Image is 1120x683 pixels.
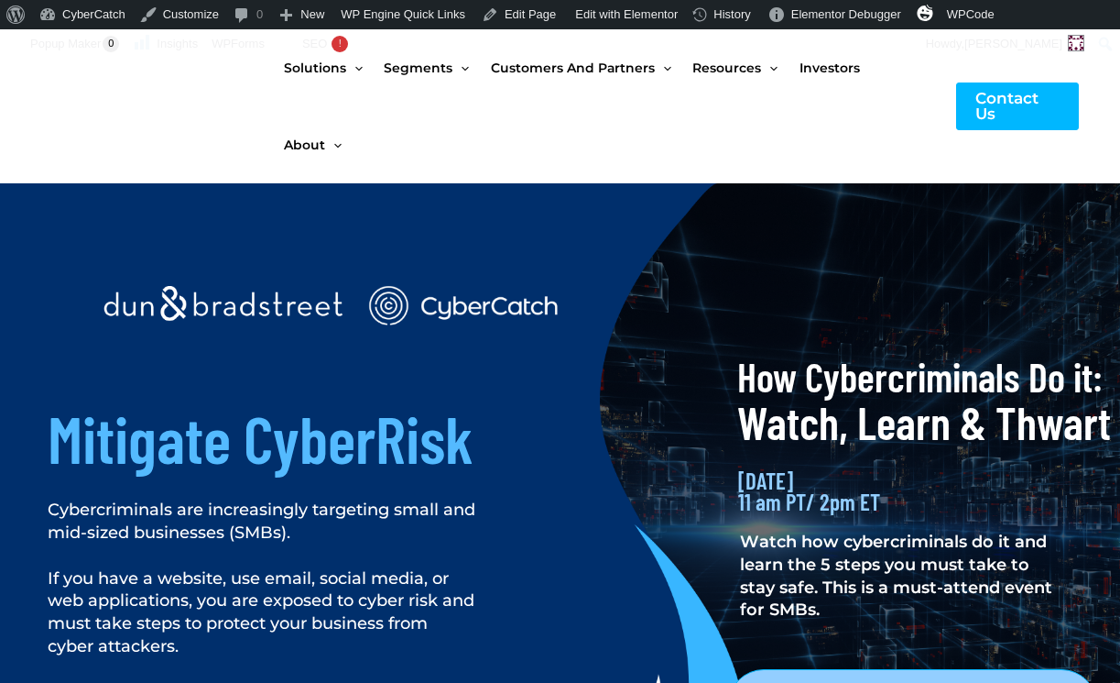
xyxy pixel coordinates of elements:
span: Investors [799,29,860,106]
span: Solutions [284,29,346,106]
span: Resources [692,29,761,106]
div: ! [332,36,348,52]
h2: How Cybercriminals Do it: [737,350,1111,402]
a: Contact Us [956,83,1079,130]
h2: Mitigate CyberRisk [48,396,586,480]
span: Customers and Partners [491,29,655,106]
a: Investors [799,29,881,106]
span: Menu Toggle [655,29,671,106]
span: Watch how cybercriminals do it and learn the 5 steps you must take to stay safe. This is a must-a... [740,532,1052,620]
span: [PERSON_NAME] [964,37,1062,50]
span: SEO [302,37,327,50]
span: About [284,106,325,183]
h2: [DATE] 11 am PT/ 2pm ET [738,470,1072,512]
span: 0 [103,36,119,52]
span: Menu Toggle [346,29,363,106]
span: Menu Toggle [452,29,469,106]
span: Cybercriminals are increasingly targeting small and mid-sized businesses (SMBs). [48,500,475,543]
a: Insights [126,29,205,59]
span: Edit with Elementor [575,7,678,21]
nav: Site Navigation: New Main Menu [284,29,938,183]
span: Segments [384,29,452,106]
img: svg+xml;base64,PHN2ZyB4bWxucz0iaHR0cDovL3d3dy53My5vcmcvMjAwMC9zdmciIHZpZXdCb3g9IjAgMCAzMiAzMiI+PG... [917,5,933,21]
img: CyberCatch [32,69,252,145]
a: Howdy, [919,29,1092,59]
a: WPForms [205,29,272,59]
span: Menu Toggle [761,29,777,106]
span: If you have a website, use email, social media, or web applications, you are exposed to cyber ris... [48,568,474,656]
span: Menu Toggle [325,106,342,183]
